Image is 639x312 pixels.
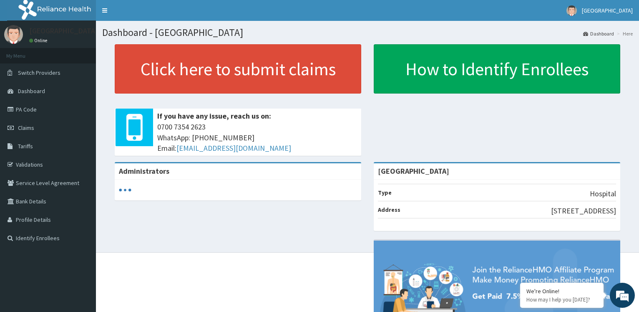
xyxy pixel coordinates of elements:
p: How may I help you today? [526,296,597,303]
a: Online [29,38,49,43]
a: How to Identify Enrollees [374,44,620,94]
b: Address [378,206,400,213]
b: Administrators [119,166,169,176]
strong: [GEOGRAPHIC_DATA] [378,166,449,176]
div: We're Online! [526,287,597,295]
p: [STREET_ADDRESS] [551,205,616,216]
h1: Dashboard - [GEOGRAPHIC_DATA] [102,27,633,38]
img: User Image [566,5,577,16]
b: Type [378,189,392,196]
a: Dashboard [583,30,614,37]
li: Here [615,30,633,37]
span: Dashboard [18,87,45,95]
span: Claims [18,124,34,132]
span: [GEOGRAPHIC_DATA] [582,7,633,14]
img: User Image [4,25,23,44]
span: Switch Providers [18,69,60,76]
a: [EMAIL_ADDRESS][DOMAIN_NAME] [176,143,291,153]
span: Tariffs [18,142,33,150]
p: [GEOGRAPHIC_DATA] [29,27,98,35]
a: Click here to submit claims [115,44,361,94]
b: If you have any issue, reach us on: [157,111,271,121]
svg: audio-loading [119,184,131,196]
p: Hospital [590,188,616,199]
span: 0700 7354 2623 WhatsApp: [PHONE_NUMBER] Email: [157,122,357,154]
